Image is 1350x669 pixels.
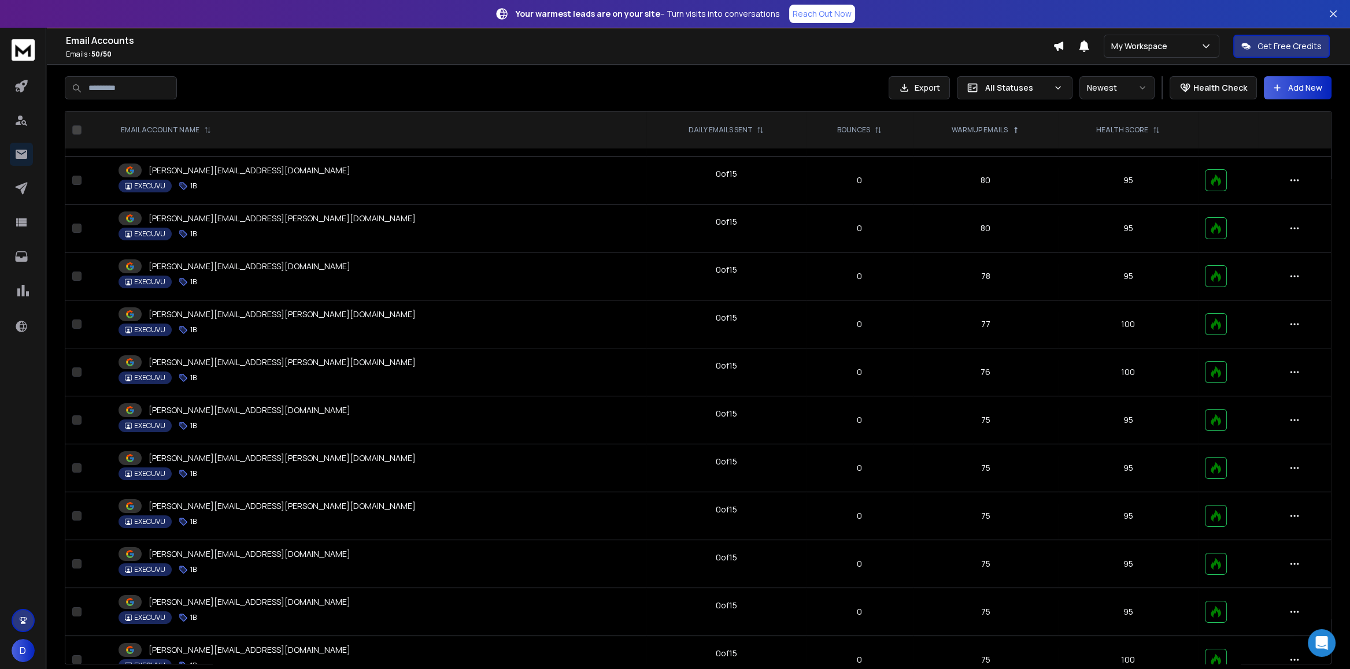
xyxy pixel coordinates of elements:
[1059,252,1198,300] td: 95
[134,325,165,335] p: EXECUVU
[149,165,350,176] p: [PERSON_NAME][EMAIL_ADDRESS][DOMAIN_NAME]
[190,277,197,287] p: 1B
[190,373,197,382] p: 1B
[134,613,165,622] p: EXECUVU
[1308,629,1336,657] div: Open Intercom Messenger
[715,408,737,419] div: 0 of 15
[149,261,350,272] p: [PERSON_NAME][EMAIL_ADDRESS][DOMAIN_NAME]
[134,517,165,526] p: EXECUVU
[813,510,906,522] p: 0
[66,50,1053,59] p: Emails :
[134,373,165,382] p: EXECUVU
[134,565,165,574] p: EXECUVU
[813,174,906,186] p: 0
[1111,40,1172,52] p: My Workspace
[1059,157,1198,205] td: 95
[813,270,906,282] p: 0
[1059,492,1198,540] td: 95
[913,157,1059,205] td: 80
[1059,588,1198,636] td: 95
[1059,540,1198,588] td: 95
[715,504,737,515] div: 0 of 15
[1079,76,1155,99] button: Newest
[149,548,350,560] p: [PERSON_NAME][EMAIL_ADDRESS][DOMAIN_NAME]
[793,8,852,20] p: Reach Out Now
[12,639,35,662] button: D
[715,360,737,371] div: 0 of 15
[715,600,737,611] div: 0 of 15
[913,588,1059,636] td: 75
[121,125,211,135] div: EMAIL ACCOUNT NAME
[134,469,165,478] p: EXECUVU
[134,277,165,287] p: EXECUVU
[190,613,197,622] p: 1B
[715,264,737,276] div: 0 of 15
[190,421,197,430] p: 1B
[190,469,197,478] p: 1B
[913,396,1059,444] td: 75
[149,404,350,416] p: [PERSON_NAME][EMAIL_ADDRESS][DOMAIN_NAME]
[813,606,906,618] p: 0
[913,492,1059,540] td: 75
[715,312,737,324] div: 0 of 15
[813,654,906,666] p: 0
[1059,205,1198,252] td: 95
[1170,76,1257,99] button: Health Check
[952,125,1008,135] p: WARMUP EMAILS
[715,168,737,180] div: 0 of 15
[913,540,1059,588] td: 75
[149,309,416,320] p: [PERSON_NAME][EMAIL_ADDRESS][PERSON_NAME][DOMAIN_NAME]
[190,325,197,335] p: 1B
[913,300,1059,348] td: 77
[149,596,350,608] p: [PERSON_NAME][EMAIL_ADDRESS][DOMAIN_NAME]
[134,421,165,430] p: EXECUVU
[1059,444,1198,492] td: 95
[149,213,416,224] p: [PERSON_NAME][EMAIL_ADDRESS][PERSON_NAME][DOMAIN_NAME]
[813,558,906,570] p: 0
[813,462,906,474] p: 0
[190,517,197,526] p: 1B
[715,648,737,659] div: 0 of 15
[813,366,906,378] p: 0
[134,181,165,191] p: EXECUVU
[1233,35,1330,58] button: Get Free Credits
[12,39,35,61] img: logo
[1059,396,1198,444] td: 95
[813,414,906,426] p: 0
[1059,300,1198,348] td: 100
[789,5,855,23] a: Reach Out Now
[913,205,1059,252] td: 80
[1096,125,1148,135] p: HEALTH SCORE
[813,222,906,234] p: 0
[1059,348,1198,396] td: 100
[715,456,737,467] div: 0 of 15
[190,229,197,239] p: 1B
[715,216,737,228] div: 0 of 15
[149,644,350,656] p: [PERSON_NAME][EMAIL_ADDRESS][DOMAIN_NAME]
[715,552,737,563] div: 0 of 15
[149,356,416,368] p: [PERSON_NAME][EMAIL_ADDRESS][PERSON_NAME][DOMAIN_NAME]
[149,500,416,512] p: [PERSON_NAME][EMAIL_ADDRESS][PERSON_NAME][DOMAIN_NAME]
[190,181,197,191] p: 1B
[837,125,870,135] p: BOUNCES
[516,8,660,19] strong: Your warmest leads are on your site
[190,565,197,574] p: 1B
[134,229,165,239] p: EXECUVU
[1257,40,1322,52] p: Get Free Credits
[91,49,112,59] span: 50 / 50
[149,452,416,464] p: [PERSON_NAME][EMAIL_ADDRESS][PERSON_NAME][DOMAIN_NAME]
[1193,82,1247,94] p: Health Check
[985,82,1049,94] p: All Statuses
[688,125,752,135] p: DAILY EMAILS SENT
[813,318,906,330] p: 0
[1264,76,1331,99] button: Add New
[913,252,1059,300] td: 78
[913,444,1059,492] td: 75
[889,76,950,99] button: Export
[913,348,1059,396] td: 76
[516,8,780,20] p: – Turn visits into conversations
[66,34,1053,47] h1: Email Accounts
